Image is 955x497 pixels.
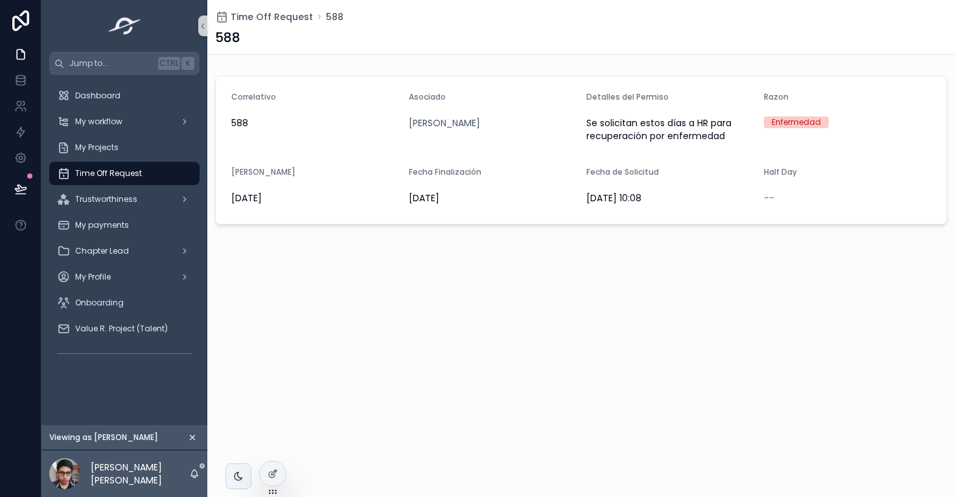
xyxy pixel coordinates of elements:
span: Time Off Request [75,168,142,179]
span: [PERSON_NAME] [231,166,295,177]
button: Jump to...CtrlK [49,52,200,75]
a: Dashboard [49,84,200,107]
a: Time Off Request [49,162,200,185]
a: My Projects [49,136,200,159]
span: [DATE] [409,192,576,204]
span: Time Off Request [231,10,313,23]
a: My payments [49,214,200,237]
span: Value R. Project (Talent) [75,324,168,334]
a: [PERSON_NAME] [409,116,480,129]
span: Half Day [764,166,797,177]
a: Chapter Lead [49,239,200,263]
h1: 588 [215,28,240,47]
span: Fecha Finalización [409,166,481,177]
span: Fecha de Solicitud [586,166,659,177]
span: [DATE] 10:08 [586,192,754,204]
span: Correlativo [231,91,276,102]
a: Time Off Request [215,10,313,23]
span: Trustworthiness [75,194,137,204]
span: Jump to... [69,58,153,69]
span: Razon [764,91,788,102]
span: Viewing as [PERSON_NAME] [49,432,158,443]
span: Chapter Lead [75,246,129,256]
span: -- [764,192,774,204]
span: Detalles del Permiso [586,91,669,102]
a: Trustworthiness [49,188,200,211]
div: scrollable content [41,75,207,381]
span: My payments [75,220,129,230]
span: My workflow [75,116,122,127]
span: Dashboard [75,91,121,101]
span: K [183,58,193,69]
span: [DATE] [231,192,398,204]
div: Enfermedad [772,116,821,128]
a: Value R. Project (Talent) [49,317,200,340]
span: Ctrl [158,57,180,70]
span: My Projects [75,142,119,153]
span: 588 [231,116,398,129]
a: My Profile [49,265,200,289]
a: Onboarding [49,291,200,315]
a: 588 [326,10,343,23]
span: Onboarding [75,298,124,308]
span: My Profile [75,272,111,282]
p: [PERSON_NAME] [PERSON_NAME] [91,461,189,487]
a: My workflow [49,110,200,133]
img: App logo [104,16,145,36]
span: Asociado [409,91,446,102]
span: Se solicitan estos días a HR para recuperación por enfermedad [586,116,754,142]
